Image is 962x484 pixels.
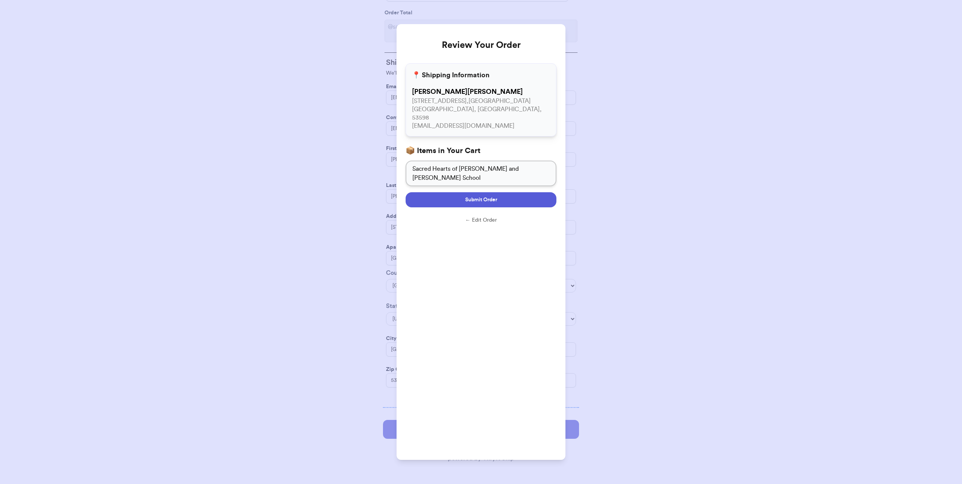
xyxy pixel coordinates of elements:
[406,192,556,207] button: Submit Order
[467,88,523,95] span: [PERSON_NAME]
[412,105,550,122] p: [GEOGRAPHIC_DATA], [GEOGRAPHIC_DATA], 53598
[406,33,556,57] h2: Review Your Order
[465,196,497,204] span: Submit Order
[412,122,550,130] p: [EMAIL_ADDRESS][DOMAIN_NAME]
[467,98,531,104] span: , [GEOGRAPHIC_DATA]
[406,146,556,156] h3: 📦 Items in Your Cart
[412,164,550,182] p: Sacred Hearts of [PERSON_NAME] and [PERSON_NAME] School
[412,70,490,80] h3: 📍 Shipping Information
[412,88,467,95] span: [PERSON_NAME]
[406,216,556,224] button: ← Edit Order
[412,98,467,104] span: [STREET_ADDRESS]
